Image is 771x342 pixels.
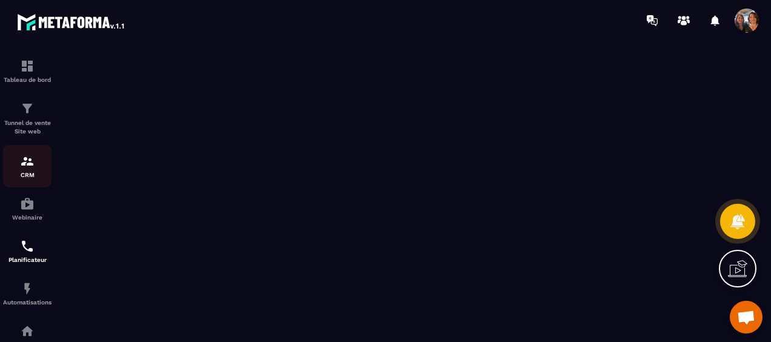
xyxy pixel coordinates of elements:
[3,256,52,263] p: Planificateur
[3,145,52,187] a: formationformationCRM
[3,187,52,230] a: automationsautomationsWebinaire
[20,196,35,211] img: automations
[20,281,35,296] img: automations
[20,59,35,73] img: formation
[20,101,35,116] img: formation
[3,76,52,83] p: Tableau de bord
[3,214,52,221] p: Webinaire
[3,272,52,315] a: automationsautomationsAutomatisations
[3,119,52,136] p: Tunnel de vente Site web
[20,154,35,169] img: formation
[20,324,35,338] img: automations
[730,301,763,334] div: Ouvrir le chat
[20,239,35,253] img: scheduler
[3,230,52,272] a: schedulerschedulerPlanificateur
[3,172,52,178] p: CRM
[3,92,52,145] a: formationformationTunnel de vente Site web
[3,299,52,306] p: Automatisations
[3,50,52,92] a: formationformationTableau de bord
[17,11,126,33] img: logo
